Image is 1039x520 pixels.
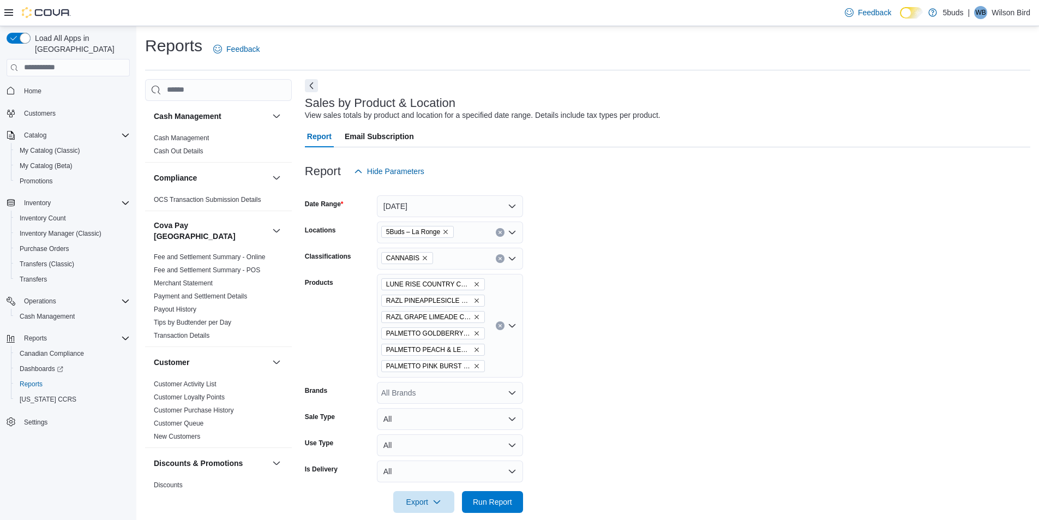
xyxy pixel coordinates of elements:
button: Clear input [496,228,505,237]
span: Payment and Settlement Details [154,292,247,301]
button: Remove PALMETTO PEACH & LEMONADE 3IN1 DISP. PEN 1ML from selection in this group [473,346,480,353]
span: CANNABIS [386,253,419,264]
a: [US_STATE] CCRS [15,393,81,406]
a: New Customers [154,433,200,440]
button: Catalog [20,129,51,142]
h3: Customer [154,357,189,368]
a: My Catalog (Classic) [15,144,85,157]
a: Home [20,85,46,98]
span: Home [20,84,130,98]
div: Cash Management [145,132,292,162]
button: My Catalog (Classic) [11,143,134,158]
span: Reports [24,334,47,343]
span: Dashboards [20,364,63,373]
button: Discounts & Promotions [154,458,268,469]
button: Home [2,83,134,99]
button: Remove 5Buds – La Ronge from selection in this group [442,229,449,235]
h3: Cash Management [154,111,221,122]
a: My Catalog (Beta) [15,159,77,172]
span: Settings [24,418,47,427]
span: My Catalog (Classic) [20,146,80,155]
span: Transaction Details [154,331,209,340]
label: Date Range [305,200,344,208]
span: PALMETTO PEACH & LEMONADE 3IN1 DISP. PEN 1ML [381,344,485,356]
a: Canadian Compliance [15,347,88,360]
h1: Reports [145,35,202,57]
span: RAZL GRAPE LIMEADE CART 1ML [386,312,471,322]
span: RAZL GRAPE LIMEADE CART 1ML [381,311,485,323]
span: WB [976,6,986,19]
button: All [377,408,523,430]
span: 5Buds – La Ronge [386,226,440,237]
button: Clear input [496,321,505,330]
label: Is Delivery [305,465,338,474]
button: Customers [2,105,134,121]
span: Promotions [15,175,130,188]
button: Customer [154,357,268,368]
button: Remove CANNABIS from selection in this group [422,255,428,261]
span: Canadian Compliance [20,349,84,358]
span: Catalog [20,129,130,142]
button: Hide Parameters [350,160,429,182]
a: Fee and Settlement Summary - Online [154,253,266,261]
nav: Complex example [7,79,130,458]
span: New Customers [154,432,200,441]
span: PALMETTO PINK BURST & MELONBERRY 3IN1 DISP. PEN 1ML [381,360,485,372]
button: [DATE] [377,195,523,217]
button: My Catalog (Beta) [11,158,134,174]
a: OCS Transaction Submission Details [154,196,261,204]
a: Customer Loyalty Points [154,393,225,401]
button: Operations [2,294,134,309]
span: Load All Apps in [GEOGRAPHIC_DATA] [31,33,130,55]
img: Cova [22,7,71,18]
a: Promotions [15,175,57,188]
button: Reports [2,331,134,346]
a: Customer Purchase History [154,407,234,414]
a: Purchase Orders [15,242,74,255]
span: PALMETTO PINK BURST & MELONBERRY 3IN1 DISP. PEN 1ML [386,361,471,372]
h3: Cova Pay [GEOGRAPHIC_DATA] [154,220,268,242]
button: Cash Management [11,309,134,324]
button: Open list of options [508,228,517,237]
span: RAZL PINEAPPLESICLE CART 1ML [386,295,471,306]
a: Cash Management [154,134,209,142]
span: [US_STATE] CCRS [20,395,76,404]
span: Home [24,87,41,95]
a: Cash Out Details [154,147,203,155]
span: RAZL PINEAPPLESICLE CART 1ML [381,295,485,307]
h3: Discounts & Promotions [154,458,243,469]
span: Reports [20,380,43,388]
a: Transaction Details [154,332,209,339]
button: Inventory [2,195,134,211]
button: All [377,461,523,482]
button: Compliance [270,171,283,184]
span: Customer Queue [154,419,203,428]
button: Next [305,79,318,92]
span: My Catalog (Beta) [15,159,130,172]
a: Inventory Count [15,212,70,225]
button: Cova Pay [GEOGRAPHIC_DATA] [270,224,283,237]
span: Cash Management [20,312,75,321]
button: All [377,434,523,456]
a: Merchant Statement [154,279,213,287]
button: Canadian Compliance [11,346,134,361]
span: CANNABIS [381,252,433,264]
span: PALMETTO GOLDBERRY 28G [386,328,471,339]
span: My Catalog (Beta) [20,162,73,170]
span: Feedback [858,7,891,18]
a: Payout History [154,306,196,313]
button: Inventory Count [11,211,134,226]
label: Sale Type [305,413,335,421]
a: Settings [20,416,52,429]
a: Customers [20,107,60,120]
span: Cash Management [15,310,130,323]
span: Discounts [154,481,183,489]
button: [US_STATE] CCRS [11,392,134,407]
a: Dashboards [11,361,134,376]
span: PALMETTO PEACH & LEMONADE 3IN1 DISP. PEN 1ML [386,344,471,355]
button: Settings [2,414,134,429]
